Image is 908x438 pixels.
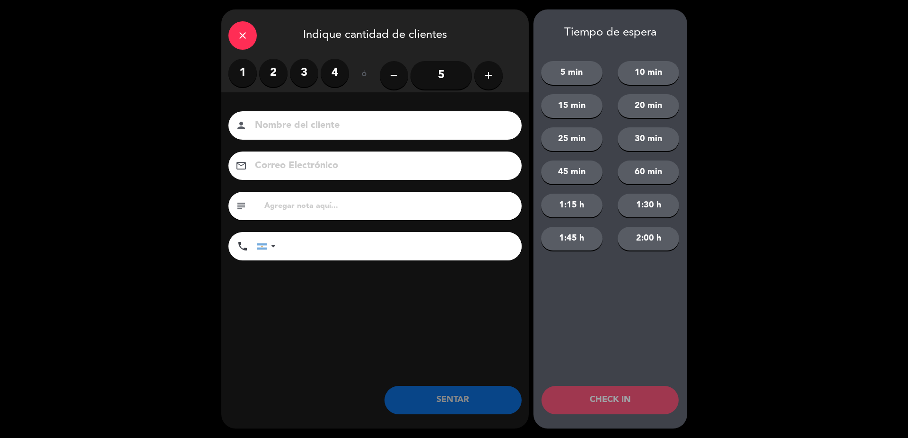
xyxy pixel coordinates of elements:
i: subject [236,200,247,212]
button: 15 min [541,94,602,118]
i: phone [237,241,248,252]
i: person [236,120,247,131]
button: 30 min [618,127,679,151]
button: 5 min [541,61,602,85]
button: SENTAR [384,386,522,414]
div: Indique cantidad de clientes [221,9,529,59]
input: Agregar nota aquí... [263,199,515,213]
div: Argentina: +54 [257,232,279,260]
button: 20 min [618,94,679,118]
i: email [236,160,247,171]
button: 1:15 h [541,194,602,217]
input: Nombre del cliente [254,117,509,134]
i: remove [388,70,400,81]
i: add [483,70,494,81]
label: 4 [321,59,349,87]
button: CHECK IN [541,386,679,414]
button: add [474,61,503,89]
label: 2 [259,59,288,87]
label: 3 [290,59,318,87]
label: 1 [228,59,257,87]
button: 60 min [618,161,679,184]
div: ó [349,59,380,92]
input: Correo Electrónico [254,158,509,174]
button: remove [380,61,408,89]
button: 45 min [541,161,602,184]
i: close [237,30,248,41]
div: Tiempo de espera [533,26,687,40]
button: 25 min [541,127,602,151]
button: 10 min [618,61,679,85]
button: 1:30 h [618,194,679,217]
button: 2:00 h [618,227,679,250]
button: 1:45 h [541,227,602,250]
